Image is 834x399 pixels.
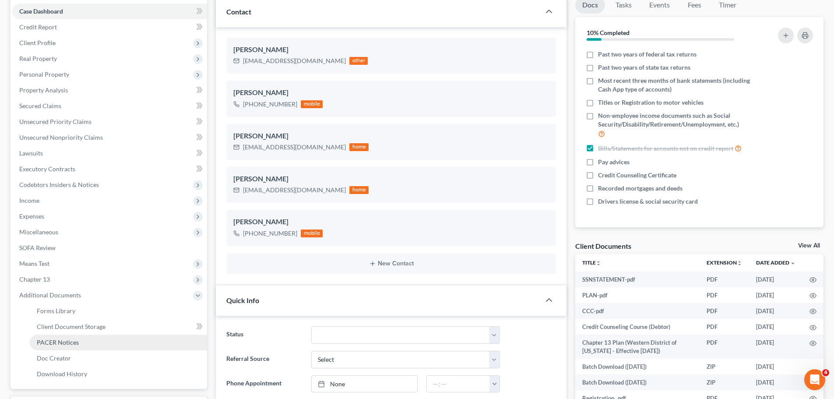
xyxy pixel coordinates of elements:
[222,326,306,344] label: Status
[598,76,754,94] span: Most recent three months of bank statements (including Cash App type of accounts)
[12,98,207,114] a: Secured Claims
[598,63,690,72] span: Past two years of state tax returns
[19,23,57,31] span: Credit Report
[598,50,697,59] span: Past two years of federal tax returns
[700,335,749,359] td: PDF
[301,230,323,237] div: mobile
[30,335,207,350] a: PACER Notices
[30,319,207,335] a: Client Document Storage
[12,82,207,98] a: Property Analysis
[19,212,44,220] span: Expenses
[700,272,749,287] td: PDF
[222,375,306,393] label: Phone Appointment
[756,259,795,266] a: Date Added expand_more
[30,303,207,319] a: Forms Library
[19,291,81,299] span: Additional Documents
[19,118,91,125] span: Unsecured Priority Claims
[243,186,346,194] div: [EMAIL_ADDRESS][DOMAIN_NAME]
[587,29,630,36] strong: 10% Completed
[37,370,87,378] span: Download History
[749,272,802,287] td: [DATE]
[749,374,802,390] td: [DATE]
[798,243,820,249] a: View All
[233,174,549,184] div: [PERSON_NAME]
[12,161,207,177] a: Executory Contracts
[12,19,207,35] a: Credit Report
[700,303,749,319] td: PDF
[427,376,490,392] input: -- : --
[12,145,207,161] a: Lawsuits
[243,143,346,152] div: [EMAIL_ADDRESS][DOMAIN_NAME]
[575,272,700,287] td: SSNSTATEMENT-pdf
[737,261,742,266] i: unfold_more
[575,335,700,359] td: Chapter 13 Plan (Western District of [US_STATE] - Effective [DATE])
[790,261,795,266] i: expand_more
[598,184,683,193] span: Recorded mortgages and deeds
[12,240,207,256] a: SOFA Review
[19,228,58,236] span: Miscellaneous
[19,134,103,141] span: Unsecured Nonpriority Claims
[19,55,57,62] span: Real Property
[582,259,601,266] a: Titleunfold_more
[19,260,49,267] span: Means Test
[19,275,50,283] span: Chapter 13
[19,149,43,157] span: Lawsuits
[598,98,704,107] span: Titles or Registration to motor vehicles
[19,86,68,94] span: Property Analysis
[37,339,79,346] span: PACER Notices
[19,181,99,188] span: Codebtors Insiders & Notices
[575,319,700,335] td: Credit Counseling Course (Debtor)
[312,376,417,392] a: None
[598,197,698,206] span: Drivers license & social security card
[19,244,56,251] span: SOFA Review
[575,359,700,374] td: Batch Download ([DATE])
[12,130,207,145] a: Unsecured Nonpriority Claims
[19,102,61,109] span: Secured Claims
[243,229,297,238] div: [PHONE_NUMBER]
[233,260,549,267] button: New Contact
[12,114,207,130] a: Unsecured Priority Claims
[233,45,549,55] div: [PERSON_NAME]
[598,144,733,153] span: Bills/Statements for accounts not on credit report
[30,350,207,366] a: Doc Creator
[233,131,549,141] div: [PERSON_NAME]
[749,335,802,359] td: [DATE]
[575,287,700,303] td: PLAN-pdf
[233,217,549,227] div: [PERSON_NAME]
[19,165,75,173] span: Executory Contracts
[222,351,306,368] label: Referral Source
[349,57,368,65] div: other
[707,259,742,266] a: Extensionunfold_more
[243,56,346,65] div: [EMAIL_ADDRESS][DOMAIN_NAME]
[30,366,207,382] a: Download History
[700,374,749,390] td: ZIP
[349,143,369,151] div: home
[575,303,700,319] td: CCC-pdf
[749,303,802,319] td: [DATE]
[596,261,601,266] i: unfold_more
[243,100,297,109] div: [PHONE_NUMBER]
[749,287,802,303] td: [DATE]
[19,7,63,15] span: Case Dashboard
[598,158,630,166] span: Pay advices
[598,171,676,180] span: Credit Counseling Certificate
[749,319,802,335] td: [DATE]
[575,241,631,251] div: Client Documents
[349,186,369,194] div: home
[301,100,323,108] div: mobile
[804,369,825,390] iframe: Intercom live chat
[37,354,71,362] span: Doc Creator
[37,323,106,330] span: Client Document Storage
[749,359,802,374] td: [DATE]
[233,88,549,98] div: [PERSON_NAME]
[19,39,56,46] span: Client Profile
[575,374,700,390] td: Batch Download ([DATE])
[700,319,749,335] td: PDF
[226,296,259,304] span: Quick Info
[19,197,39,204] span: Income
[226,7,251,16] span: Contact
[598,111,754,129] span: Non-employee income documents such as Social Security/Disability/Retirement/Unemployment, etc.)
[37,307,75,314] span: Forms Library
[700,359,749,374] td: ZIP
[12,4,207,19] a: Case Dashboard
